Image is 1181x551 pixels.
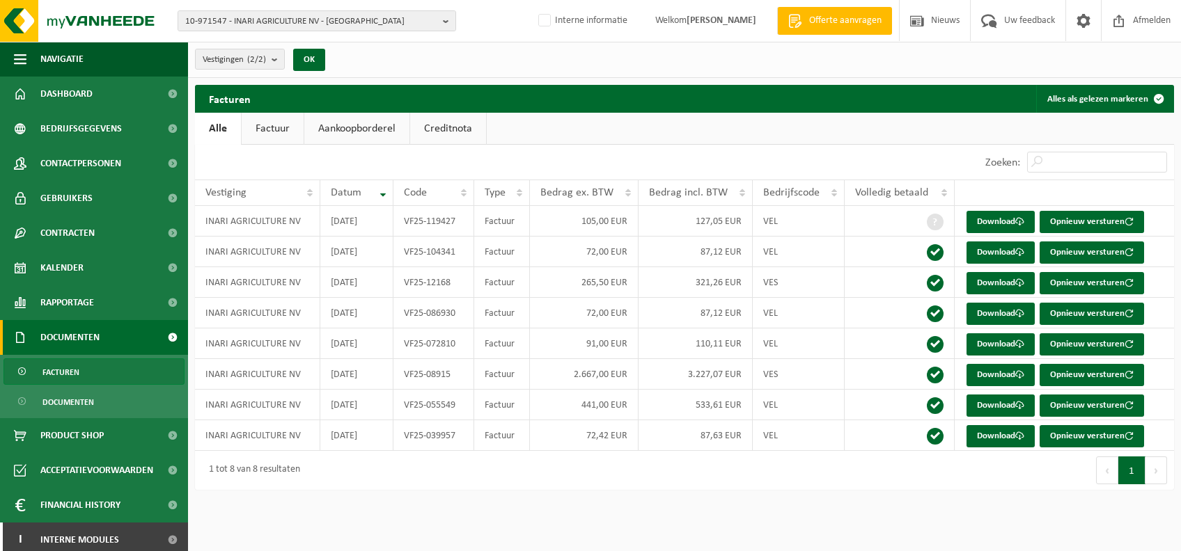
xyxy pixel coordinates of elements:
[195,113,241,145] a: Alle
[320,328,393,359] td: [DATE]
[753,206,845,237] td: VEL
[1040,241,1144,264] button: Opnieuw versturen
[393,237,474,267] td: VF25-104341
[474,237,530,267] td: Factuur
[247,55,266,64] count: (2/2)
[753,298,845,328] td: VEL
[753,420,845,451] td: VEL
[393,267,474,298] td: VF25-12168
[753,237,845,267] td: VEL
[320,420,393,451] td: [DATE]
[639,267,753,298] td: 321,26 EUR
[40,250,84,285] span: Kalender
[474,390,530,420] td: Factuur
[639,328,753,359] td: 110,11 EUR
[639,390,753,420] td: 533,61 EUR
[1040,272,1144,294] button: Opnieuw versturen
[40,488,120,522] span: Financial History
[205,187,247,198] span: Vestiging
[393,328,474,359] td: VF25-072810
[967,333,1035,356] a: Download
[320,359,393,390] td: [DATE]
[530,206,638,237] td: 105,00 EUR
[967,241,1035,264] a: Download
[3,388,185,415] a: Documenten
[474,420,530,451] td: Factuur
[195,267,320,298] td: INARI AGRICULTURE NV
[42,359,79,385] span: Facturen
[806,14,885,28] span: Offerte aanvragen
[967,303,1035,325] a: Download
[540,187,613,198] span: Bedrag ex. BTW
[753,328,845,359] td: VEL
[185,11,437,32] span: 10-971547 - INARI AGRICULTURE NV - [GEOGRAPHIC_DATA]
[40,320,100,355] span: Documenten
[3,358,185,385] a: Facturen
[393,206,474,237] td: VF25-119427
[639,237,753,267] td: 87,12 EUR
[967,272,1035,294] a: Download
[195,420,320,451] td: INARI AGRICULTURE NV
[40,42,84,77] span: Navigatie
[404,187,427,198] span: Code
[1040,425,1144,447] button: Opnieuw versturen
[40,146,121,181] span: Contactpersonen
[195,85,265,112] h2: Facturen
[485,187,506,198] span: Type
[1040,364,1144,386] button: Opnieuw versturen
[195,359,320,390] td: INARI AGRICULTURE NV
[967,394,1035,417] a: Download
[855,187,928,198] span: Volledig betaald
[1036,85,1173,113] button: Alles als gelezen markeren
[320,390,393,420] td: [DATE]
[320,206,393,237] td: [DATE]
[195,390,320,420] td: INARI AGRICULTURE NV
[40,216,95,250] span: Contracten
[40,453,153,488] span: Acceptatievoorwaarden
[639,420,753,451] td: 87,63 EUR
[985,157,1020,168] label: Zoeken:
[320,298,393,328] td: [DATE]
[195,298,320,328] td: INARI AGRICULTURE NV
[530,420,638,451] td: 72,42 EUR
[178,10,456,31] button: 10-971547 - INARI AGRICULTURE NV - [GEOGRAPHIC_DATA]
[753,359,845,390] td: VES
[474,298,530,328] td: Factuur
[474,267,530,298] td: Factuur
[1040,394,1144,417] button: Opnieuw versturen
[639,206,753,237] td: 127,05 EUR
[393,359,474,390] td: VF25-08915
[195,328,320,359] td: INARI AGRICULTURE NV
[530,298,638,328] td: 72,00 EUR
[40,418,104,453] span: Product Shop
[320,237,393,267] td: [DATE]
[195,49,285,70] button: Vestigingen(2/2)
[40,181,93,216] span: Gebruikers
[195,206,320,237] td: INARI AGRICULTURE NV
[763,187,820,198] span: Bedrijfscode
[530,390,638,420] td: 441,00 EUR
[195,237,320,267] td: INARI AGRICULTURE NV
[777,7,892,35] a: Offerte aanvragen
[753,267,845,298] td: VES
[967,364,1035,386] a: Download
[535,10,627,31] label: Interne informatie
[753,390,845,420] td: VEL
[40,77,93,111] span: Dashboard
[393,298,474,328] td: VF25-086930
[202,458,300,483] div: 1 tot 8 van 8 resultaten
[474,359,530,390] td: Factuur
[1145,456,1167,484] button: Next
[1118,456,1145,484] button: 1
[410,113,486,145] a: Creditnota
[530,359,638,390] td: 2.667,00 EUR
[530,237,638,267] td: 72,00 EUR
[42,389,94,415] span: Documenten
[393,390,474,420] td: VF25-055549
[1040,211,1144,233] button: Opnieuw versturen
[331,187,361,198] span: Datum
[1040,333,1144,356] button: Opnieuw versturen
[242,113,304,145] a: Factuur
[1096,456,1118,484] button: Previous
[293,49,325,71] button: OK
